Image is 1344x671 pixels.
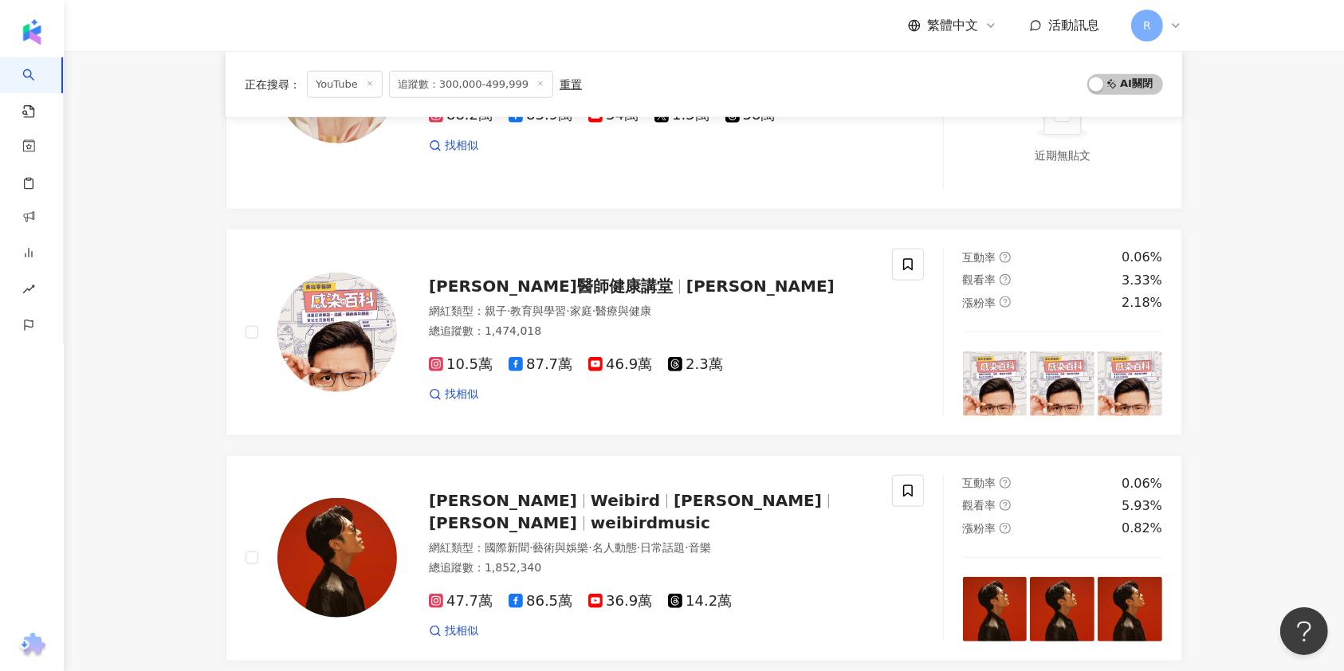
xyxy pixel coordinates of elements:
span: YouTube [307,70,383,97]
span: 找相似 [445,138,478,154]
span: rise [22,273,35,309]
div: 總追蹤數 ： 1,852,340 [429,560,873,576]
span: · [685,541,688,554]
div: 總追蹤數 ： 1,474,018 [429,324,873,339]
img: post-image [1030,351,1094,416]
span: 觀看率 [963,499,996,512]
span: 47.7萬 [429,593,493,610]
span: 互動率 [963,477,996,489]
span: 10.5萬 [429,356,493,373]
span: [PERSON_NAME]醫師健康講堂 [429,277,673,296]
img: post-image [963,577,1028,642]
a: 找相似 [429,387,478,402]
img: KOL Avatar [277,498,397,618]
span: 找相似 [445,387,478,402]
span: 找相似 [445,623,478,639]
span: question-circle [1000,477,1011,489]
span: 家庭 [570,304,592,317]
span: 46.9萬 [588,356,652,373]
img: KOL Avatar [277,273,397,392]
span: 互動率 [963,251,996,264]
span: 親子 [485,304,507,317]
span: 追蹤數：300,000-499,999 [389,70,553,97]
span: 活動訊息 [1048,18,1099,33]
span: 觀看率 [963,273,996,286]
img: post-image [1098,351,1162,416]
span: question-circle [1000,523,1011,534]
div: 5.93% [1122,497,1162,515]
span: 藝術與娛樂 [532,541,588,554]
span: weibirdmusic [591,513,710,532]
span: · [566,304,569,317]
div: 0.82% [1122,520,1162,537]
img: chrome extension [17,633,48,658]
a: KOL Avatar[PERSON_NAME]Weibird[PERSON_NAME][PERSON_NAME]weibirdmusic網紅類型：國際新聞·藝術與娛樂·名人動態·日常話題·音樂總... [226,455,1182,661]
span: 87.7萬 [509,356,572,373]
span: · [637,541,640,554]
span: 漲粉率 [963,296,996,309]
span: question-circle [1000,274,1011,285]
span: question-circle [1000,500,1011,511]
span: 繁體中文 [927,17,978,34]
span: [PERSON_NAME] [429,491,577,510]
span: 日常話題 [640,541,685,554]
img: post-image [1030,577,1094,642]
span: · [588,541,591,554]
span: · [529,541,532,554]
span: 正在搜尋 ： [245,77,301,90]
div: 3.33% [1122,272,1162,289]
a: 找相似 [429,623,478,639]
span: 醫療與健康 [595,304,651,317]
div: 重置 [560,77,582,90]
span: [PERSON_NAME] [429,513,577,532]
span: 教育與學習 [510,304,566,317]
span: question-circle [1000,296,1011,308]
a: search [22,57,54,120]
span: Weibird [591,491,660,510]
div: 2.18% [1122,294,1162,312]
span: 音樂 [689,541,711,554]
a: 找相似 [429,138,478,154]
div: 0.06% [1122,249,1162,266]
span: question-circle [1000,252,1011,263]
span: [PERSON_NAME] [686,277,835,296]
span: 國際新聞 [485,541,529,554]
img: logo icon [19,19,45,45]
div: 網紅類型 ： [429,540,873,556]
span: R [1143,17,1151,34]
span: 86.5萬 [509,593,572,610]
span: 2.3萬 [668,356,723,373]
div: 近期無貼文 [1035,147,1091,164]
img: post-image [963,351,1028,416]
a: KOL Avatar[PERSON_NAME]醫師健康講堂[PERSON_NAME]網紅類型：親子·教育與學習·家庭·醫療與健康總追蹤數：1,474,01810.5萬87.7萬46.9萬2.3萬... [226,229,1182,435]
div: 0.06% [1122,475,1162,492]
img: post-image [1098,577,1162,642]
span: · [592,304,595,317]
span: 漲粉率 [963,522,996,535]
span: · [507,304,510,317]
span: [PERSON_NAME] [674,491,822,510]
iframe: Help Scout Beacon - Open [1280,607,1328,655]
span: 36.9萬 [588,593,652,610]
div: 網紅類型 ： [429,304,873,320]
span: 名人動態 [592,541,637,554]
span: 14.2萬 [668,593,732,610]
